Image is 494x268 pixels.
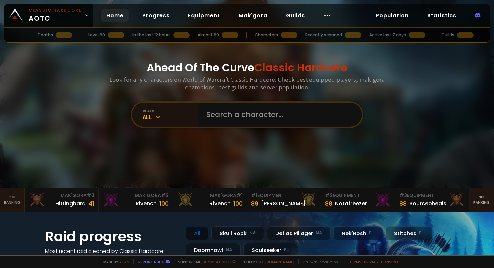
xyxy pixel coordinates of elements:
a: Privacy [364,259,378,264]
div: Sourceoheals [409,199,446,208]
a: #2Equipment88Notafreezer [321,188,395,212]
div: Stitches [386,226,433,240]
span: # 1 [251,192,257,199]
span: # 3 [399,192,407,199]
small: Classic Hardcore [29,7,82,13]
div: Mak'Gora [177,192,243,199]
a: Buy me a coffee [203,259,236,264]
a: Home [101,9,129,22]
div: Hittinghard [55,199,86,208]
div: realm [143,108,198,113]
div: Rivench [136,199,157,208]
a: #3Equipment88Sourceoheals [395,188,469,212]
div: Mak'Gora [103,192,169,199]
div: Mak'Gora [29,192,94,199]
a: [DOMAIN_NAME] [265,259,294,264]
div: Deaths [38,32,53,38]
a: Mak'Gora#2Rivench100 [99,188,173,212]
div: Active last 7 days [369,32,406,38]
div: Recently scanned [305,32,342,38]
div: Equipment [251,192,317,199]
h1: Raid progress [45,226,178,247]
small: EU [369,230,375,236]
span: # 2 [161,192,169,199]
div: Doomhowl [186,243,241,257]
div: Equipment [399,192,465,199]
a: Guilds [281,9,310,22]
a: Consent [381,259,399,264]
div: [PERSON_NAME] [261,199,306,208]
div: 88 [325,199,332,208]
div: Guilds [441,32,454,38]
div: Equipment [325,192,391,199]
span: Support me, [174,259,236,264]
a: Mak'Gora#3Hittinghard41 [25,188,99,212]
a: Classic HardcoreAOTC [4,4,93,27]
small: NA [249,230,256,236]
span: v. d752d5 - production [298,259,338,264]
small: NA [226,247,232,253]
div: Soulseeker [243,243,298,257]
a: Population [370,9,414,22]
div: Characters [255,32,278,38]
div: 89 [251,199,258,208]
div: All [143,113,198,121]
a: Mak'gora [233,9,273,22]
a: Terms [349,259,361,264]
small: EU [284,247,290,253]
div: Nek'Rosh [333,226,383,240]
span: # 3 [87,192,94,199]
h3: Look for any characters on World of Warcraft Classic Hardcore. Check best equipped players, mak'g... [107,76,387,91]
small: EU [419,230,425,236]
div: 100 [159,199,169,208]
div: All [186,226,209,240]
div: Level 60 [88,32,105,38]
div: Notafreezer [335,199,367,208]
span: # 1 [236,192,243,199]
span: Made by [99,259,129,264]
a: Mak'Gora#1Rîvench100 [173,188,247,212]
span: # 2 [325,192,333,199]
a: a fan [119,259,129,264]
span: AOTC [29,7,82,23]
div: 41 [88,199,94,208]
span: Checkout [240,259,294,264]
small: NA [316,230,322,236]
a: Equipment [183,9,225,22]
input: Search a character... [202,103,354,127]
h1: Ahead Of The Curve [147,60,347,76]
h4: Most recent raid cleaned by Classic Hardcore guilds [45,247,178,264]
div: Skull Rock [211,226,264,240]
div: Rîvench [209,199,231,208]
div: 100 [233,199,243,208]
a: Progress [137,9,175,22]
a: Statistics [422,9,462,22]
div: In the last 12 hours [132,32,171,38]
div: Almost 60 [198,32,219,38]
a: #1Equipment89[PERSON_NAME] [247,188,321,212]
div: 88 [399,199,407,208]
a: Seeranking [469,188,494,212]
span: Classic Hardcore [254,60,347,75]
div: Defias Pillager [267,226,331,240]
a: Report a bug [138,259,164,264]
